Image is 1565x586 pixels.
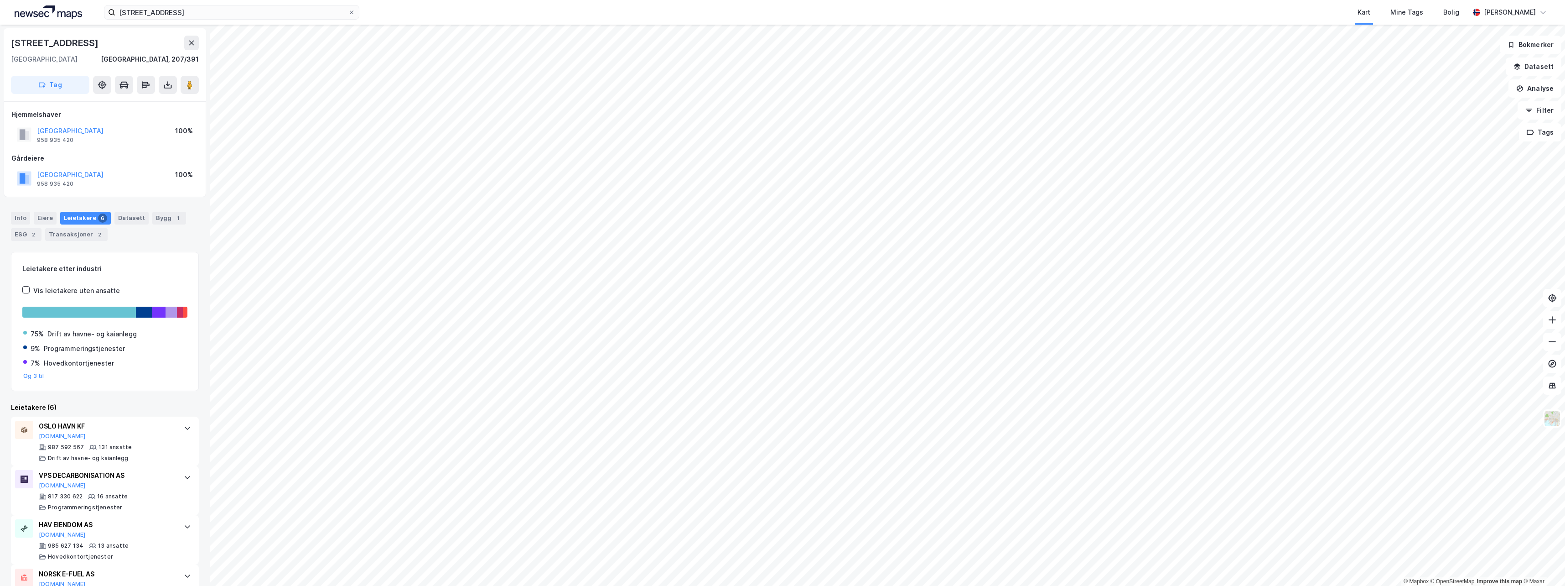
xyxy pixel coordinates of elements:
[34,212,57,225] div: Eiere
[37,136,73,144] div: 958 935 420
[48,504,123,511] div: Programmeringstjenester
[1519,542,1565,586] iframe: Chat Widget
[44,343,125,354] div: Programmeringstjenester
[11,153,198,164] div: Gårdeiere
[39,433,86,440] button: [DOMAIN_NAME]
[11,109,198,120] div: Hjemmelshaver
[39,569,175,580] div: NORSK E-FUEL AS
[1500,36,1561,54] button: Bokmerker
[152,212,186,225] div: Bygg
[98,214,107,223] div: 6
[173,214,182,223] div: 1
[39,531,86,539] button: [DOMAIN_NAME]
[11,212,30,225] div: Info
[1443,7,1459,18] div: Bolig
[31,358,40,369] div: 7%
[1484,7,1536,18] div: [PERSON_NAME]
[48,444,84,451] div: 987 592 567
[39,421,175,432] div: OSLO HAVN KF
[11,36,100,50] div: [STREET_ADDRESS]
[1358,7,1370,18] div: Kart
[11,76,89,94] button: Tag
[95,230,104,239] div: 2
[44,358,114,369] div: Hovedkontortjenester
[37,180,73,188] div: 958 935 420
[48,542,83,549] div: 985 627 134
[1506,58,1561,76] button: Datasett
[1544,410,1561,427] img: Z
[15,5,82,19] img: logo.a4113a55bc3d86da70a041830d287a7e.svg
[48,493,83,500] div: 817 330 622
[39,519,175,530] div: HAV EIENDOM AS
[31,343,40,354] div: 9%
[1404,578,1429,585] a: Mapbox
[1477,578,1522,585] a: Improve this map
[48,553,113,560] div: Hovedkontortjenester
[97,493,128,500] div: 16 ansatte
[60,212,111,225] div: Leietakere
[98,444,132,451] div: 131 ansatte
[22,263,187,274] div: Leietakere etter industri
[11,402,199,413] div: Leietakere (6)
[114,212,149,225] div: Datasett
[175,126,193,136] div: 100%
[11,54,78,65] div: [GEOGRAPHIC_DATA]
[1519,123,1561,141] button: Tags
[29,230,38,239] div: 2
[47,329,137,340] div: Drift av havne- og kaianlegg
[1519,542,1565,586] div: Kontrollprogram for chat
[39,470,175,481] div: VPS DECARBONISATION AS
[31,329,44,340] div: 75%
[1390,7,1423,18] div: Mine Tags
[98,542,129,549] div: 13 ansatte
[11,228,41,241] div: ESG
[1430,578,1475,585] a: OpenStreetMap
[101,54,199,65] div: [GEOGRAPHIC_DATA], 207/391
[39,482,86,489] button: [DOMAIN_NAME]
[175,169,193,180] div: 100%
[1508,79,1561,98] button: Analyse
[115,5,348,19] input: Søk på adresse, matrikkel, gårdeiere, leietakere eller personer
[33,285,120,296] div: Vis leietakere uten ansatte
[1518,101,1561,120] button: Filter
[45,228,108,241] div: Transaksjoner
[23,372,44,380] button: Og 3 til
[48,455,129,462] div: Drift av havne- og kaianlegg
